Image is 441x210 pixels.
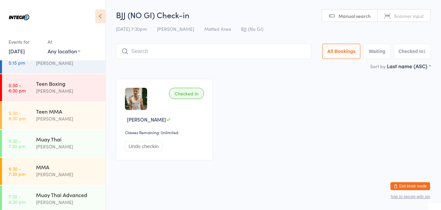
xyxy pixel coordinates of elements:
span: [PERSON_NAME] [157,26,194,32]
div: 1 [423,49,426,54]
span: BJJ (No GI) [241,26,263,32]
time: 6:30 - 7:30 pm [9,138,25,149]
img: Integr8 Bentleigh [7,5,31,30]
button: Undo checkin [125,141,162,151]
a: 5:30 -6:30 pmTeen MMA[PERSON_NAME] [2,102,105,129]
div: [PERSON_NAME] [36,171,100,178]
div: Events for [9,36,41,47]
span: [PERSON_NAME] [127,116,166,123]
button: Checked in1 [394,44,431,59]
h2: BJJ (NO GI) Check-in [116,9,431,20]
label: Sort by [370,63,385,70]
div: Checked in [169,88,204,99]
div: Last name (ASC) [387,62,431,70]
time: 6:30 - 7:30 pm [9,166,25,177]
div: Muay Thai [36,135,100,143]
img: image1731993919.png [125,88,147,110]
input: Search [116,44,311,59]
div: Teen MMA [36,108,100,115]
div: [PERSON_NAME] [36,59,100,67]
time: 7:30 - 8:30 pm [9,194,26,204]
button: Exit kiosk mode [390,182,430,190]
span: Matted Area [204,26,231,32]
a: 6:30 -7:30 pmMMA[PERSON_NAME] [2,158,105,185]
div: Any location [48,47,80,55]
time: 5:30 - 6:30 pm [9,82,26,93]
div: MMA [36,163,100,171]
button: how to secure with pin [391,194,430,199]
span: [DATE] 7:30pm [116,26,147,32]
button: All Bookings [322,44,361,59]
button: Waiting [364,44,390,59]
div: [PERSON_NAME] [36,143,100,150]
div: Muay Thai Advanced [36,191,100,198]
span: Scanner input [394,13,424,19]
div: [PERSON_NAME] [36,115,100,123]
span: Manual search [339,13,371,19]
a: 5:30 -6:30 pmTeen Boxing[PERSON_NAME] [2,74,105,101]
div: [PERSON_NAME] [36,87,100,95]
time: 5:30 - 6:30 pm [9,110,26,121]
time: 4:30 - 5:15 pm [9,55,25,65]
div: [PERSON_NAME] [36,198,100,206]
div: Teen Boxing [36,80,100,87]
div: At [48,36,80,47]
div: Classes Remaining: Unlimited [125,130,206,135]
a: 6:30 -7:30 pmMuay Thai[PERSON_NAME] [2,130,105,157]
a: [DATE] [9,47,25,55]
